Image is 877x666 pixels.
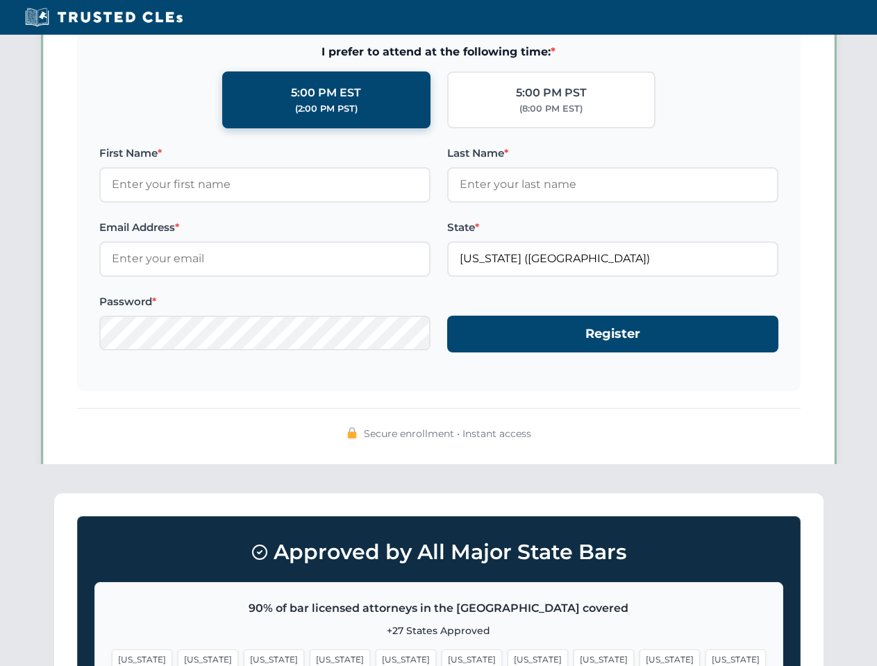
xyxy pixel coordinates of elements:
[519,102,583,116] div: (8:00 PM EST)
[516,84,587,102] div: 5:00 PM PST
[447,316,778,352] button: Register
[112,623,766,638] p: +27 States Approved
[447,241,778,276] input: Florida (FL)
[21,7,187,28] img: Trusted CLEs
[447,167,778,202] input: Enter your last name
[99,43,778,61] span: I prefer to attend at the following time:
[94,533,783,571] h3: Approved by All Major State Bars
[99,219,431,236] label: Email Address
[99,145,431,162] label: First Name
[447,145,778,162] label: Last Name
[295,102,358,116] div: (2:00 PM PST)
[447,219,778,236] label: State
[99,241,431,276] input: Enter your email
[364,426,531,441] span: Secure enrollment • Instant access
[346,427,358,438] img: 🔒
[99,167,431,202] input: Enter your first name
[112,599,766,617] p: 90% of bar licensed attorneys in the [GEOGRAPHIC_DATA] covered
[291,84,361,102] div: 5:00 PM EST
[99,293,431,310] label: Password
